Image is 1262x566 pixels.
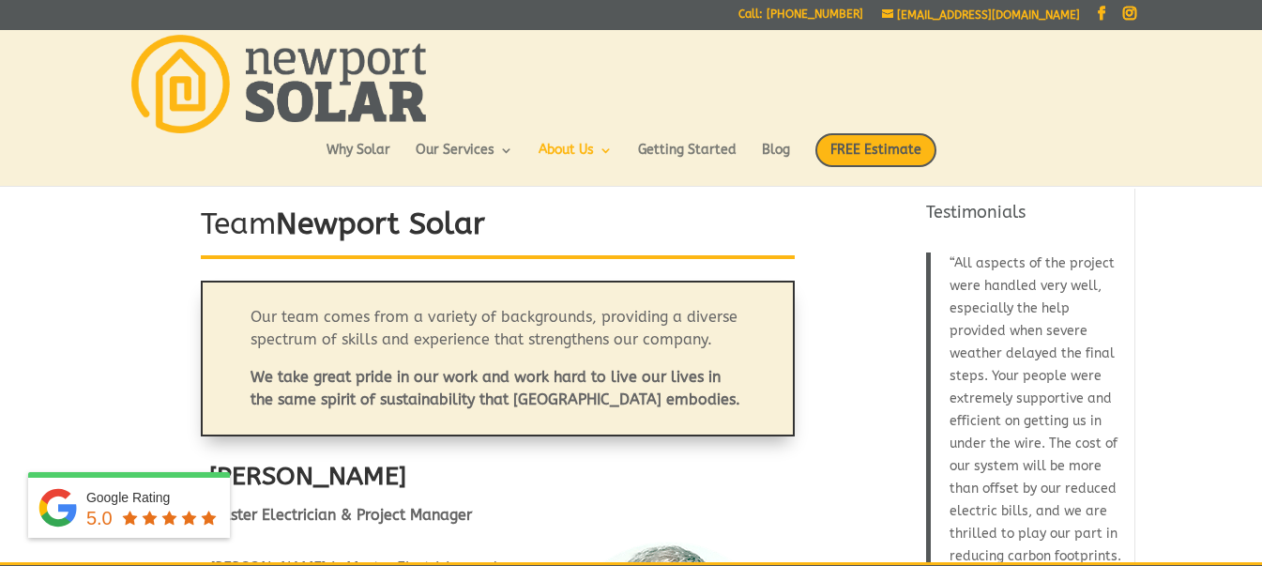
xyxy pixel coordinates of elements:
[86,508,113,528] span: 5.0
[762,144,790,176] a: Blog
[209,506,472,524] strong: Master Electrician & Project Manager
[815,133,936,167] span: FREE Estimate
[209,461,406,491] strong: [PERSON_NAME]
[815,133,936,186] a: FREE Estimate
[327,144,390,176] a: Why Solar
[251,368,740,408] strong: We take great pride in our work and work hard to live our lives in the same spirit of sustainabil...
[131,35,426,133] img: Newport Solar | Solar Energy Optimized.
[882,8,1080,22] a: [EMAIL_ADDRESS][DOMAIN_NAME]
[86,488,220,507] div: Google Rating
[638,144,737,176] a: Getting Started
[276,207,485,241] strong: Newport Solar
[539,144,613,176] a: About Us
[201,204,796,255] h1: Team
[251,306,746,366] p: Our team comes from a variety of backgrounds, providing a diverse spectrum of skills and experien...
[416,144,513,176] a: Our Services
[926,201,1124,234] h4: Testimonials
[738,8,863,28] a: Call: [PHONE_NUMBER]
